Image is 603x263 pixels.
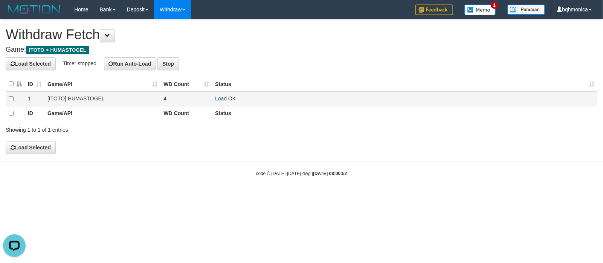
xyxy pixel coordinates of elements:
[6,57,56,70] button: Load Selected
[63,60,96,66] span: Timer stopped
[212,77,597,91] th: Status: activate to sort column ascending
[44,91,160,106] td: [ITOTO] HUMASTOGEL
[491,2,499,9] span: 1
[163,95,166,102] span: 4
[464,5,496,15] img: Button%20Memo.svg
[215,95,227,102] a: Load
[6,141,56,154] button: Load Selected
[160,77,212,91] th: WD Count: activate to sort column ascending
[256,171,347,176] small: code © [DATE]-[DATE] dwg |
[6,123,246,134] div: Showing 1 to 1 of 1 entries
[228,95,236,102] span: OK
[44,106,160,121] th: Game/API
[212,106,597,121] th: Status
[25,77,44,91] th: ID: activate to sort column ascending
[44,77,160,91] th: Game/API: activate to sort column ascending
[313,171,347,176] strong: [DATE] 08:00:52
[415,5,453,15] img: Feedback.jpg
[25,91,44,106] td: 1
[160,106,212,121] th: WD Count
[157,57,179,70] button: Stop
[6,4,63,15] img: MOTION_logo.png
[6,46,597,54] h4: Game:
[25,106,44,121] th: ID
[507,5,545,15] img: panduan.png
[3,3,26,26] button: Open LiveChat chat widget
[26,46,89,54] span: ITOTO > HUMASTOGEL
[6,27,597,42] h1: Withdraw Fetch
[104,57,156,70] button: Run Auto-Load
